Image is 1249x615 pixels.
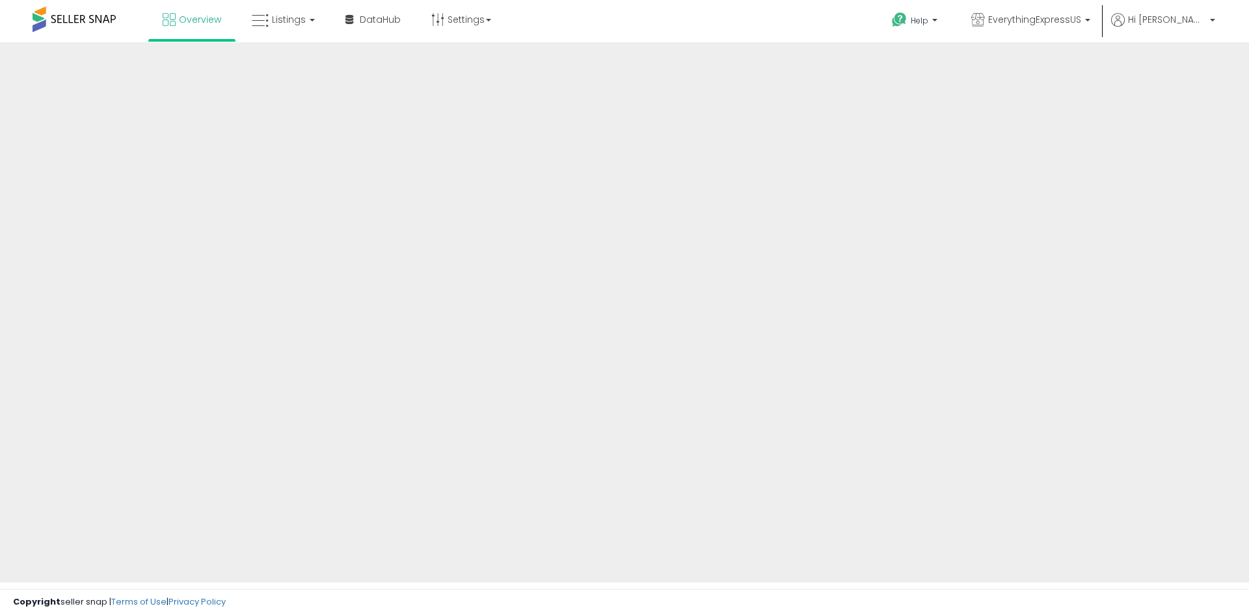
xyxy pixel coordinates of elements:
span: DataHub [360,13,401,26]
span: Listings [272,13,306,26]
span: Hi [PERSON_NAME] [1128,13,1206,26]
a: Hi [PERSON_NAME] [1111,13,1215,42]
i: Get Help [891,12,907,28]
span: EverythingExpressUS [988,13,1081,26]
span: Overview [179,13,221,26]
span: Help [911,15,928,26]
a: Help [881,2,950,42]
